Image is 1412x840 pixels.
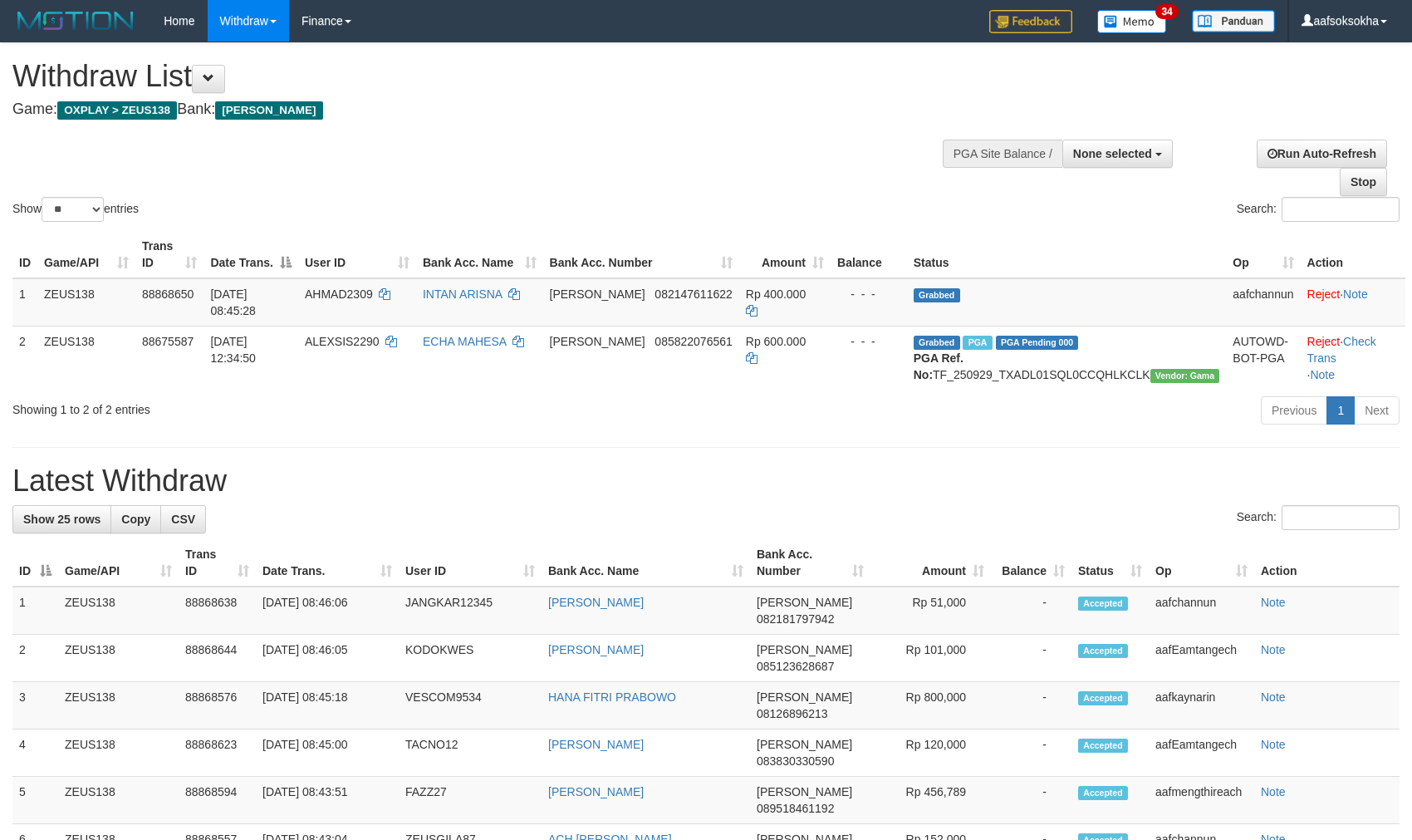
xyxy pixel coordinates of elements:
[1307,335,1376,365] a: Check Trans
[548,596,644,609] a: [PERSON_NAME]
[179,682,256,729] td: 88868576
[1282,505,1400,530] input: Search:
[171,513,195,526] span: CSV
[179,587,256,635] td: 88868638
[1254,539,1400,587] th: Action
[837,333,900,350] div: - - -
[256,729,399,777] td: [DATE] 08:45:00
[1261,785,1286,798] a: Note
[210,287,256,317] span: [DATE] 08:45:28
[1078,597,1128,611] span: Accepted
[121,513,150,526] span: Copy
[142,335,194,348] span: 88675587
[943,140,1062,168] div: PGA Site Balance /
[256,539,399,587] th: Date Trans.: activate to sort column ascending
[37,231,135,278] th: Game/API: activate to sort column ascending
[58,635,179,682] td: ZEUS138
[1326,396,1355,425] a: 1
[179,539,256,587] th: Trans ID: activate to sort column ascending
[12,197,139,222] label: Show entries
[991,777,1071,824] td: -
[423,287,502,301] a: INTAN ARISNA
[991,729,1071,777] td: -
[12,635,58,682] td: 2
[655,335,732,348] span: Copy 085822076561 to clipboard
[12,587,58,635] td: 1
[1261,396,1327,425] a: Previous
[831,231,907,278] th: Balance
[996,336,1079,350] span: PGA Pending
[57,101,177,120] span: OXPLAY > ZEUS138
[1307,335,1341,348] a: Reject
[210,335,256,365] span: [DATE] 12:34:50
[1340,168,1387,196] a: Stop
[1155,4,1178,19] span: 34
[1226,231,1300,278] th: Op: activate to sort column ascending
[757,660,834,673] span: Copy 085123628687 to clipboard
[416,231,543,278] th: Bank Acc. Name: activate to sort column ascending
[1073,147,1152,160] span: None selected
[12,682,58,729] td: 3
[12,101,924,118] h4: Game: Bank:
[12,539,58,587] th: ID: activate to sort column descending
[58,729,179,777] td: ZEUS138
[58,777,179,824] td: ZEUS138
[399,635,542,682] td: KODOKWES
[1301,326,1405,390] td: · ·
[1261,596,1286,609] a: Note
[1310,368,1335,381] a: Note
[1149,635,1254,682] td: aafEamtangech
[179,635,256,682] td: 88868644
[1261,690,1286,704] a: Note
[1343,287,1368,301] a: Note
[399,729,542,777] td: TACNO12
[991,682,1071,729] td: -
[423,335,506,348] a: ECHA MAHESA
[399,539,542,587] th: User ID: activate to sort column ascending
[1354,396,1400,425] a: Next
[548,690,676,704] a: HANA FITRI PRABOWO
[23,513,101,526] span: Show 25 rows
[907,231,1227,278] th: Status
[914,336,960,350] span: Grabbed
[399,587,542,635] td: JANGKAR12345
[757,596,852,609] span: [PERSON_NAME]
[870,587,991,635] td: Rp 51,000
[12,60,924,93] h1: Withdraw List
[746,287,806,301] span: Rp 400.000
[12,8,139,33] img: MOTION_logo.png
[1149,539,1254,587] th: Op: activate to sort column ascending
[1150,369,1220,383] span: Vendor URL: https://trx31.1velocity.biz
[757,754,834,768] span: Copy 083830330590 to clipboard
[757,802,834,815] span: Copy 089518461192 to clipboard
[1237,505,1400,530] label: Search:
[914,288,960,302] span: Grabbed
[256,682,399,729] td: [DATE] 08:45:18
[991,539,1071,587] th: Balance: activate to sort column ascending
[12,231,37,278] th: ID
[739,231,831,278] th: Amount: activate to sort column ascending
[757,612,834,626] span: Copy 082181797942 to clipboard
[58,682,179,729] td: ZEUS138
[550,287,645,301] span: [PERSON_NAME]
[746,335,806,348] span: Rp 600.000
[550,335,645,348] span: [PERSON_NAME]
[757,643,852,656] span: [PERSON_NAME]
[1301,278,1405,327] td: ·
[1301,231,1405,278] th: Action
[870,777,991,824] td: Rp 456,789
[757,707,828,720] span: Copy 08126896213 to clipboard
[989,10,1072,33] img: Feedback.jpg
[870,729,991,777] td: Rp 120,000
[1078,786,1128,800] span: Accepted
[399,777,542,824] td: FAZZ27
[914,351,963,381] b: PGA Ref. No:
[160,505,206,533] a: CSV
[1078,739,1128,753] span: Accepted
[305,287,373,301] span: AHMAD2309
[179,777,256,824] td: 88868594
[1078,691,1128,705] span: Accepted
[1261,738,1286,751] a: Note
[1282,197,1400,222] input: Search:
[399,682,542,729] td: VESCOM9534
